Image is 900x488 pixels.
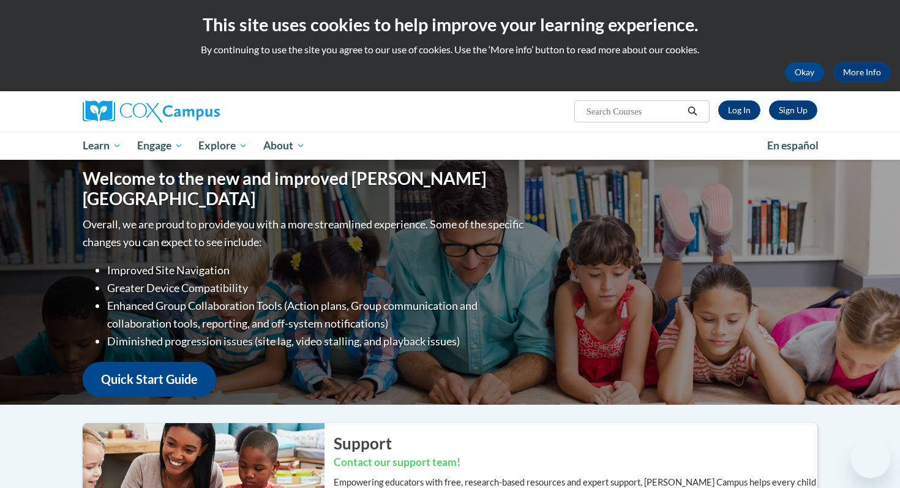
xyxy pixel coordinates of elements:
a: Log In [718,100,760,120]
div: Main menu [64,132,836,160]
a: Explore [190,132,255,160]
a: Engage [129,132,191,160]
span: About [263,138,305,153]
button: Search [683,104,702,119]
h1: Welcome to the new and improved [PERSON_NAME][GEOGRAPHIC_DATA] [83,168,527,209]
a: Learn [75,132,129,160]
li: Enhanced Group Collaboration Tools (Action plans, Group communication and collaboration tools, re... [107,297,527,332]
p: By continuing to use the site you agree to our use of cookies. Use the ‘More info’ button to read... [9,43,891,56]
img: Cox Campus [83,100,220,122]
span: En español [767,139,819,152]
a: Quick Start Guide [83,362,216,397]
h2: Support [334,432,817,454]
input: Search Courses [585,104,683,119]
a: About [255,132,313,160]
a: Register [769,100,817,120]
a: En español [759,133,827,159]
h2: This site uses cookies to help improve your learning experience. [9,12,891,37]
p: Overall, we are proud to provide you with a more streamlined experience. Some of the specific cha... [83,216,527,251]
a: Cox Campus [83,100,315,122]
li: Greater Device Compatibility [107,279,527,297]
h3: Contact our support team! [334,455,817,470]
a: More Info [833,62,891,82]
li: Improved Site Navigation [107,261,527,279]
li: Diminished progression issues (site lag, video stalling, and playback issues) [107,332,527,350]
iframe: Button to launch messaging window [851,439,890,478]
button: Okay [785,62,824,82]
span: Explore [198,138,247,153]
span: Engage [137,138,183,153]
span: Learn [83,138,121,153]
